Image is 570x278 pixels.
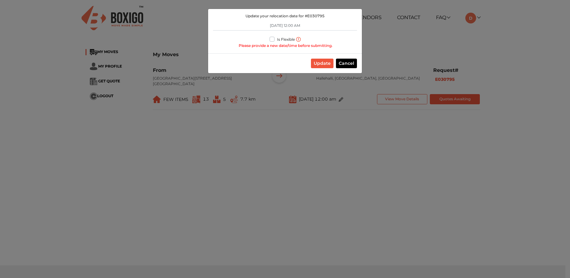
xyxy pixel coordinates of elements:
img: info [296,37,301,42]
input: Moving date [213,21,357,31]
div: Please provide a new date/time before submitting. [214,43,357,48]
button: Cancel [336,59,357,68]
label: Is Flexible [277,35,295,42]
h4: Update your relocation date for # E030795 [213,14,357,18]
button: Update [311,59,333,68]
